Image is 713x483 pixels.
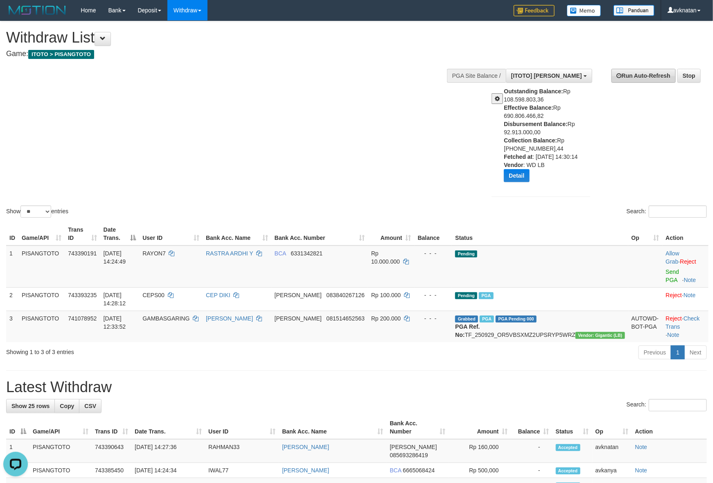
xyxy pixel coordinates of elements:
span: Marked by avknatan [479,292,493,299]
a: Reject [666,315,682,322]
td: 1 [6,439,29,463]
span: · [666,250,680,265]
th: Trans ID: activate to sort column ascending [65,222,100,246]
th: Status [452,222,628,246]
span: Copy 085693286419 to clipboard [390,452,428,458]
button: Detail [504,169,529,182]
th: Bank Acc. Number: activate to sort column ascending [271,222,368,246]
span: RAYON7 [142,250,166,257]
span: CSV [84,403,96,409]
span: [ITOTO] [PERSON_NAME] [511,72,582,79]
th: Amount: activate to sort column ascending [368,222,415,246]
span: [PERSON_NAME] [390,444,437,450]
div: PGA Site Balance / [447,69,506,83]
label: Search: [627,399,707,411]
span: 741078952 [68,315,97,322]
a: [PERSON_NAME] [282,444,329,450]
span: 743390191 [68,250,97,257]
th: Bank Acc. Name: activate to sort column ascending [203,222,271,246]
b: Disbursement Balance: [504,121,568,127]
span: Pending [455,292,477,299]
td: avkanya [592,463,632,478]
th: Action [632,416,707,439]
a: Next [684,345,707,359]
td: 2 [6,287,18,311]
b: Collection Balance: [504,137,557,144]
td: PISANGTOTO [18,246,65,288]
td: Rp 160,000 [449,439,511,463]
th: Bank Acc. Number: activate to sort column ascending [386,416,449,439]
a: Run Auto-Refresh [611,69,676,83]
td: PISANGTOTO [29,439,92,463]
span: PGA Pending [496,316,537,323]
img: MOTION_logo.png [6,4,68,16]
b: Outstanding Balance: [504,88,563,95]
th: Date Trans.: activate to sort column ascending [131,416,205,439]
a: Show 25 rows [6,399,55,413]
td: [DATE] 14:24:34 [131,463,205,478]
span: BCA [390,467,401,474]
span: [DATE] 12:33:52 [104,315,126,330]
td: 1 [6,246,18,288]
div: - - - [418,249,449,257]
th: ID: activate to sort column descending [6,416,29,439]
a: Note [667,332,679,338]
span: BCA [275,250,286,257]
td: - [511,439,553,463]
span: [PERSON_NAME] [275,315,322,322]
td: · [663,287,708,311]
span: Copy 081514652563 to clipboard [327,315,365,322]
img: Feedback.jpg [514,5,555,16]
th: Balance: activate to sort column ascending [511,416,553,439]
span: Copy [60,403,74,409]
td: IWAL77 [205,463,279,478]
div: - - - [418,314,449,323]
b: Vendor [504,162,523,168]
button: Open LiveChat chat widget [3,3,28,28]
th: Op: activate to sort column ascending [592,416,632,439]
td: - [511,463,553,478]
a: Allow Grab [666,250,679,265]
a: Stop [677,69,701,83]
span: Copy 6331342821 to clipboard [291,250,323,257]
a: Note [635,444,648,450]
a: CSV [79,399,102,413]
td: · [663,246,708,288]
td: · · [663,311,708,342]
th: Amount: activate to sort column ascending [449,416,511,439]
select: Showentries [20,205,51,218]
img: Button%20Memo.svg [567,5,601,16]
th: Game/API: activate to sort column ascending [18,222,65,246]
th: User ID: activate to sort column ascending [205,416,279,439]
span: GAMBASGARING [142,315,190,322]
td: 743390643 [92,439,131,463]
span: 743393235 [68,292,97,298]
div: - - - [418,291,449,299]
b: Effective Balance: [504,104,553,111]
th: Op: activate to sort column ascending [628,222,663,246]
td: PISANGTOTO [29,463,92,478]
td: RAHMAN33 [205,439,279,463]
span: ITOTO > PISANGTOTO [28,50,94,59]
td: Rp 500,000 [449,463,511,478]
td: avknatan [592,439,632,463]
th: Date Trans.: activate to sort column descending [100,222,140,246]
a: Note [684,292,696,298]
label: Show entries [6,205,68,218]
span: Copy 6665068424 to clipboard [403,467,435,474]
a: [PERSON_NAME] [282,467,329,474]
a: Copy [54,399,79,413]
span: Rp 10.000.000 [371,250,400,265]
span: Grabbed [455,316,478,323]
th: Balance [415,222,452,246]
td: 3 [6,311,18,342]
span: Rp 200.000 [371,315,401,322]
th: Status: activate to sort column ascending [553,416,592,439]
b: Fetched at [504,153,532,160]
div: Showing 1 to 3 of 3 entries [6,345,291,356]
a: 1 [671,345,685,359]
span: [DATE] 14:28:12 [104,292,126,307]
input: Search: [649,205,707,218]
td: PISANGTOTO [18,287,65,311]
th: User ID: activate to sort column ascending [139,222,203,246]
